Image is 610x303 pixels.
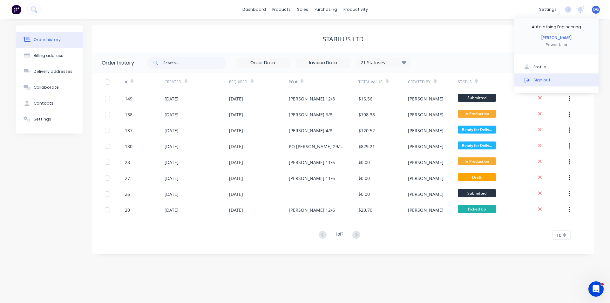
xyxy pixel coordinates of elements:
[163,57,226,69] input: Search...
[34,69,72,74] div: Delivery addresses
[289,175,335,182] div: [PERSON_NAME] 11/6
[408,159,444,166] div: [PERSON_NAME]
[269,5,294,14] div: products
[296,58,350,68] input: Invoice Date
[357,59,410,66] div: 21 Statuses
[34,37,61,43] div: Order history
[229,111,243,118] div: [DATE]
[358,79,383,85] div: Total Value
[165,79,181,85] div: Created
[358,207,372,213] div: $20.70
[358,73,408,91] div: Total Value
[165,191,179,197] div: [DATE]
[289,95,335,102] div: [PERSON_NAME] 12/8
[289,207,335,213] div: [PERSON_NAME] 12/6
[165,175,179,182] div: [DATE]
[229,95,243,102] div: [DATE]
[34,100,53,106] div: Contacts
[408,143,444,150] div: [PERSON_NAME]
[165,207,179,213] div: [DATE]
[16,79,83,95] button: Collaborate
[229,143,243,150] div: [DATE]
[229,175,243,182] div: [DATE]
[458,189,496,197] span: Submitted
[458,94,496,102] span: Submitted
[125,191,130,197] div: 26
[458,141,496,149] span: Ready for Deliv...
[229,73,289,91] div: Required
[358,143,375,150] div: $829.21
[165,143,179,150] div: [DATE]
[458,173,496,181] span: Draft
[408,127,444,134] div: [PERSON_NAME]
[229,191,243,197] div: [DATE]
[458,73,527,91] div: Status
[16,48,83,64] button: Billing address
[125,79,127,85] div: #
[340,5,371,14] div: productivity
[229,207,243,213] div: [DATE]
[289,111,332,118] div: [PERSON_NAME] 6/8
[408,175,444,182] div: [PERSON_NAME]
[16,32,83,48] button: Order history
[532,24,581,30] div: Autolathing Engineering
[533,77,551,83] div: Sign out
[125,143,132,150] div: 130
[125,127,132,134] div: 137
[536,5,560,14] div: settings
[458,205,496,213] span: Picked Up
[408,73,457,91] div: Created By
[165,73,229,91] div: Created
[546,42,568,48] div: Power User
[125,207,130,213] div: 20
[408,111,444,118] div: [PERSON_NAME]
[408,191,444,197] div: [PERSON_NAME]
[358,191,370,197] div: $0.00
[16,111,83,127] button: Settings
[514,61,599,73] button: Profile
[358,127,375,134] div: $120.52
[165,111,179,118] div: [DATE]
[541,35,572,41] div: [PERSON_NAME]
[358,175,370,182] div: $0.00
[556,232,561,238] span: 10
[229,159,243,166] div: [DATE]
[458,126,496,134] span: Ready for Deliv...
[165,95,179,102] div: [DATE]
[229,127,243,134] div: [DATE]
[289,127,332,134] div: [PERSON_NAME] 4/8
[458,110,496,118] span: In Production
[408,79,430,85] div: Created By
[34,85,59,90] div: Collaborate
[165,159,179,166] div: [DATE]
[34,116,51,122] div: Settings
[16,95,83,111] button: Contacts
[102,59,134,67] div: Order history
[165,127,179,134] div: [DATE]
[533,64,546,70] div: Profile
[229,79,247,85] div: Required
[289,143,346,150] div: PO [PERSON_NAME] 29/7 F130
[514,73,599,86] button: Sign out
[458,79,472,85] div: Status
[125,175,130,182] div: 27
[593,7,599,12] span: DG
[408,95,444,102] div: [PERSON_NAME]
[289,79,297,85] div: PO #
[125,159,130,166] div: 28
[335,231,344,240] div: 1 of 1
[358,95,372,102] div: $16.56
[358,159,370,166] div: $0.00
[294,5,311,14] div: sales
[408,207,444,213] div: [PERSON_NAME]
[239,5,269,14] a: dashboard
[236,58,289,68] input: Order Date
[323,35,364,43] div: Stabilus Ltd
[125,111,132,118] div: 138
[588,281,604,297] iframe: Intercom live chat
[34,53,63,59] div: Billing address
[458,157,496,165] span: In Production
[125,95,132,102] div: 149
[11,5,21,14] img: Factory
[125,73,165,91] div: #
